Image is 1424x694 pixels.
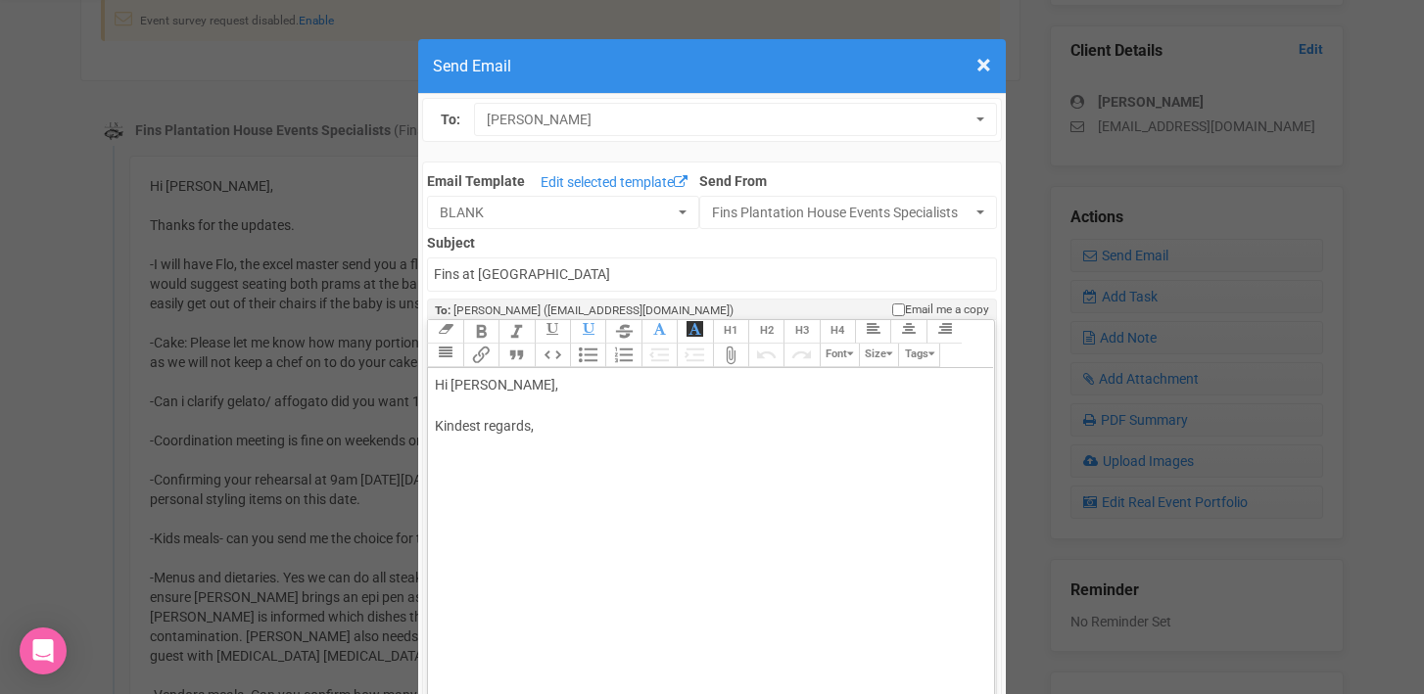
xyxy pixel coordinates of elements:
button: Increase Level [677,344,712,367]
span: × [976,49,991,81]
button: Align Right [926,320,962,344]
button: Heading 4 [820,320,855,344]
button: Undo [748,344,783,367]
strong: To: [435,303,451,317]
button: Font Colour [641,320,677,344]
button: Heading 1 [713,320,748,344]
button: Decrease Level [641,344,677,367]
a: Edit selected template [536,171,692,196]
button: Bold [463,320,498,344]
span: H2 [760,324,774,337]
button: Align Justified [427,344,462,367]
button: Font [820,344,859,367]
button: Link [463,344,498,367]
button: Size [859,344,898,367]
button: Underline Colour [570,320,605,344]
span: [PERSON_NAME] [487,110,971,129]
label: Email Template [427,171,525,191]
button: Strikethrough [605,320,641,344]
span: Email me a copy [905,301,989,318]
button: Attach Files [713,344,748,367]
button: Heading 2 [748,320,783,344]
button: Quote [498,344,534,367]
span: H1 [724,324,737,337]
button: Numbers [605,344,641,367]
label: Send From [699,167,997,191]
label: Subject [427,229,996,253]
button: Code [535,344,570,367]
button: Italic [498,320,534,344]
button: Font Background [677,320,712,344]
span: Fins Plantation House Events Specialists [712,203,972,222]
button: Redo [783,344,819,367]
button: Align Left [855,320,890,344]
button: Tags [898,344,940,367]
h4: Send Email [433,54,991,78]
button: Heading 3 [783,320,819,344]
span: BLANK [440,203,674,222]
span: [PERSON_NAME] ([EMAIL_ADDRESS][DOMAIN_NAME]) [453,303,734,317]
div: Open Intercom Messenger [20,627,67,674]
label: To: [441,110,460,130]
span: H3 [795,324,809,337]
button: Underline [535,320,570,344]
div: Hi [PERSON_NAME], Kindest regards, [435,375,979,478]
button: Align Center [890,320,926,344]
span: H4 [831,324,844,337]
button: Bullets [570,344,605,367]
button: Clear Formatting at cursor [427,320,462,344]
